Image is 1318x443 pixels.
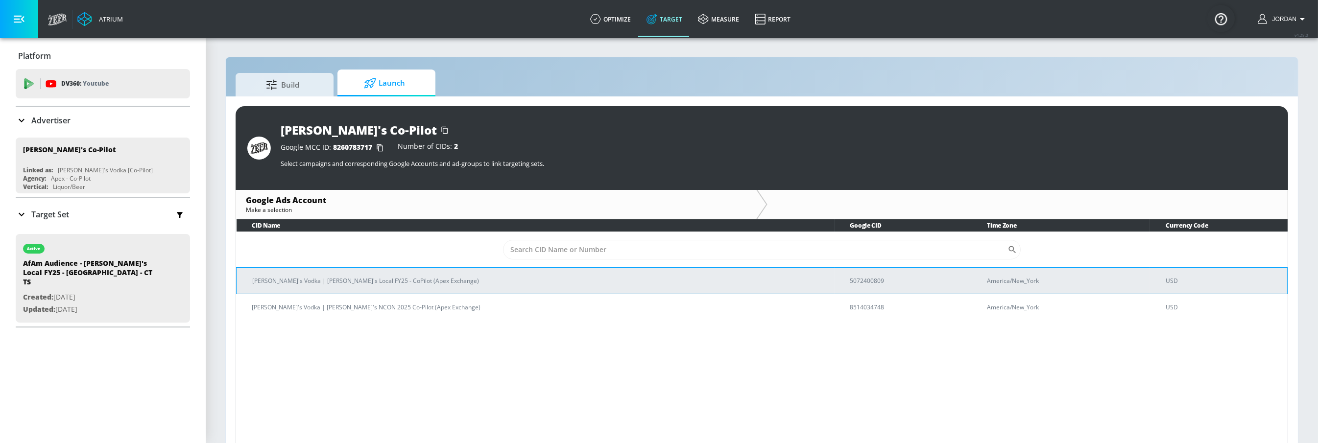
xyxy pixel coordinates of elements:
[347,71,422,95] span: Launch
[23,145,116,154] div: [PERSON_NAME]'s Co-Pilot
[454,141,458,151] span: 2
[245,73,320,96] span: Build
[58,166,153,174] div: [PERSON_NAME]'s Vodka [Co-Pilot]
[747,1,798,37] a: Report
[23,166,53,174] div: Linked as:
[23,303,160,316] p: [DATE]
[850,302,964,312] p: 8514034748
[31,209,69,220] p: Target Set
[83,78,109,89] p: Youtube
[51,174,91,183] div: Apex - Co-Pilot
[23,291,160,303] p: [DATE]
[252,276,827,286] p: [PERSON_NAME]'s Vodka | [PERSON_NAME]'s Local FY25 - CoPilot (Apex Exchange)
[16,69,190,98] div: DV360: Youtube
[16,198,190,231] div: Target Set
[237,219,835,232] th: CID Name
[16,42,190,70] div: Platform
[53,183,85,191] div: Liquor/Beer
[690,1,747,37] a: measure
[987,302,1142,312] p: America/New_York
[835,219,972,232] th: Google CID
[23,174,46,183] div: Agency:
[1166,276,1279,286] p: USD
[23,304,55,314] span: Updated:
[23,183,48,191] div: Vertical:
[31,115,71,126] p: Advertiser
[23,258,160,291] div: AfAm Audience - [PERSON_NAME]'s Local FY25 - [GEOGRAPHIC_DATA] - CT TS
[16,138,190,193] div: [PERSON_NAME]'s Co-PilotLinked as:[PERSON_NAME]'s Vodka [Co-Pilot]Agency:Apex - Co-PilotVertical:...
[16,234,190,323] div: activeAfAm Audience - [PERSON_NAME]'s Local FY25 - [GEOGRAPHIC_DATA] - CT TSCreated:[DATE]Updated...
[281,159,1276,168] p: Select campaigns and corresponding Google Accounts and ad-groups to link targeting sets.
[1207,5,1235,32] button: Open Resource Center
[1294,32,1308,38] span: v 4.28.0
[503,240,1021,259] div: Search CID Name or Number
[503,240,1007,259] input: Search CID Name or Number
[281,122,437,138] div: [PERSON_NAME]'s Co-Pilot
[77,12,123,26] a: Atrium
[850,276,964,286] p: 5072400809
[252,302,827,312] p: [PERSON_NAME]'s Vodka | [PERSON_NAME]'s NCON 2025 Co-Pilot (Apex Exchange)
[281,143,388,153] div: Google MCC ID:
[639,1,690,37] a: Target
[236,190,756,219] div: Google Ads AccountMake a selection
[61,78,109,89] p: DV360:
[95,15,123,23] div: Atrium
[1166,302,1279,312] p: USD
[1258,13,1308,25] button: Jordan
[16,107,190,134] div: Advertiser
[18,50,51,61] p: Platform
[582,1,639,37] a: optimize
[398,143,458,153] div: Number of CIDs:
[333,142,372,152] span: 8260783717
[246,195,746,206] div: Google Ads Account
[27,246,41,251] div: active
[971,219,1150,232] th: Time Zone
[1269,16,1296,23] span: login as: jordan.patrick@zefr.com
[246,206,746,214] div: Make a selection
[987,276,1142,286] p: America/New_York
[23,292,53,302] span: Created:
[1150,219,1287,232] th: Currency Code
